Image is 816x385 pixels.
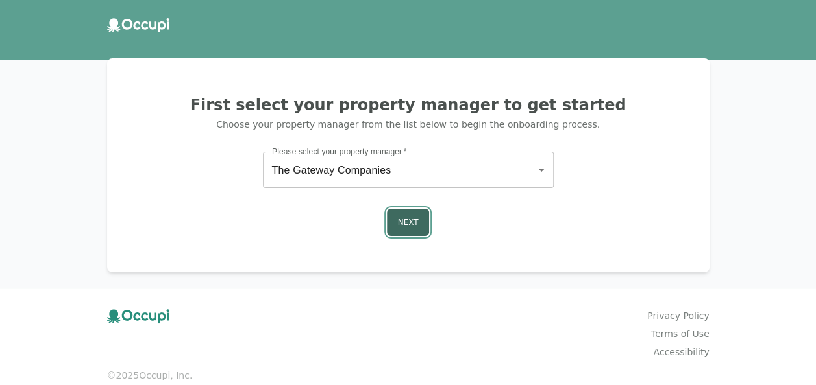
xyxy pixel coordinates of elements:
[123,95,694,115] h2: First select your property manager to get started
[123,118,694,131] p: Choose your property manager from the list below to begin the onboarding process.
[263,152,554,188] div: The Gateway Companies
[387,209,430,236] button: Next
[647,309,709,322] a: Privacy Policy
[272,146,406,157] label: Please select your property manager
[107,369,710,382] small: © 2025 Occupi, Inc.
[653,345,709,358] a: Accessibility
[651,327,710,340] a: Terms of Use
